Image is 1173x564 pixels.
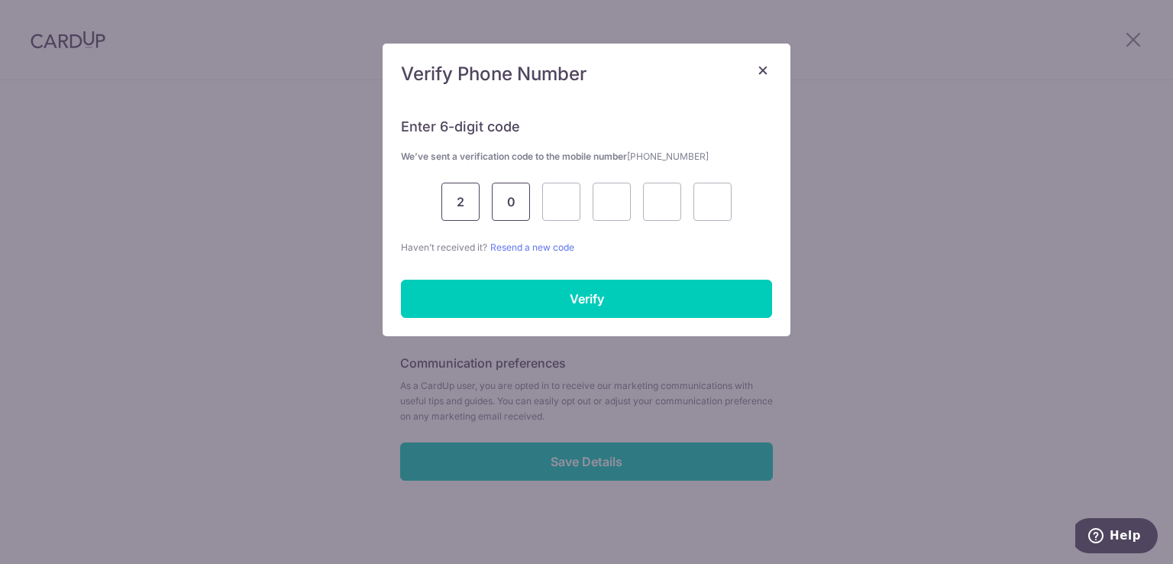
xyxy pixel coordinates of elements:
span: Haven’t received it? [401,241,487,253]
strong: We’ve sent a verification code to the mobile number [401,151,709,162]
input: Verify [401,280,772,318]
iframe: Opens a widget where you can find more information [1075,518,1158,556]
h6: Enter 6-digit code [401,118,772,136]
a: Resend a new code [490,241,574,253]
h5: Verify Phone Number [401,62,772,86]
span: [PHONE_NUMBER] [627,151,709,162]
